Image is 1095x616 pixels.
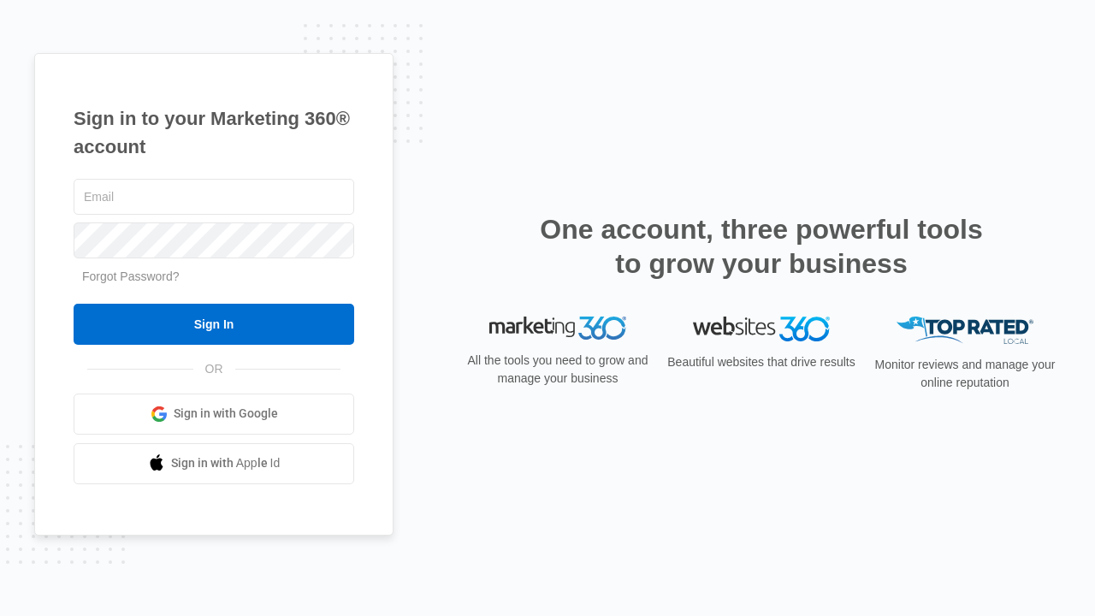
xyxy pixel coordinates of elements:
[74,179,354,215] input: Email
[74,304,354,345] input: Sign In
[74,394,354,435] a: Sign in with Google
[897,317,1033,345] img: Top Rated Local
[74,443,354,484] a: Sign in with Apple Id
[171,454,281,472] span: Sign in with Apple Id
[74,104,354,161] h1: Sign in to your Marketing 360® account
[174,405,278,423] span: Sign in with Google
[869,356,1061,392] p: Monitor reviews and manage your online reputation
[462,352,654,388] p: All the tools you need to grow and manage your business
[693,317,830,341] img: Websites 360
[193,360,235,378] span: OR
[535,212,988,281] h2: One account, three powerful tools to grow your business
[82,269,180,283] a: Forgot Password?
[666,353,857,371] p: Beautiful websites that drive results
[489,317,626,341] img: Marketing 360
